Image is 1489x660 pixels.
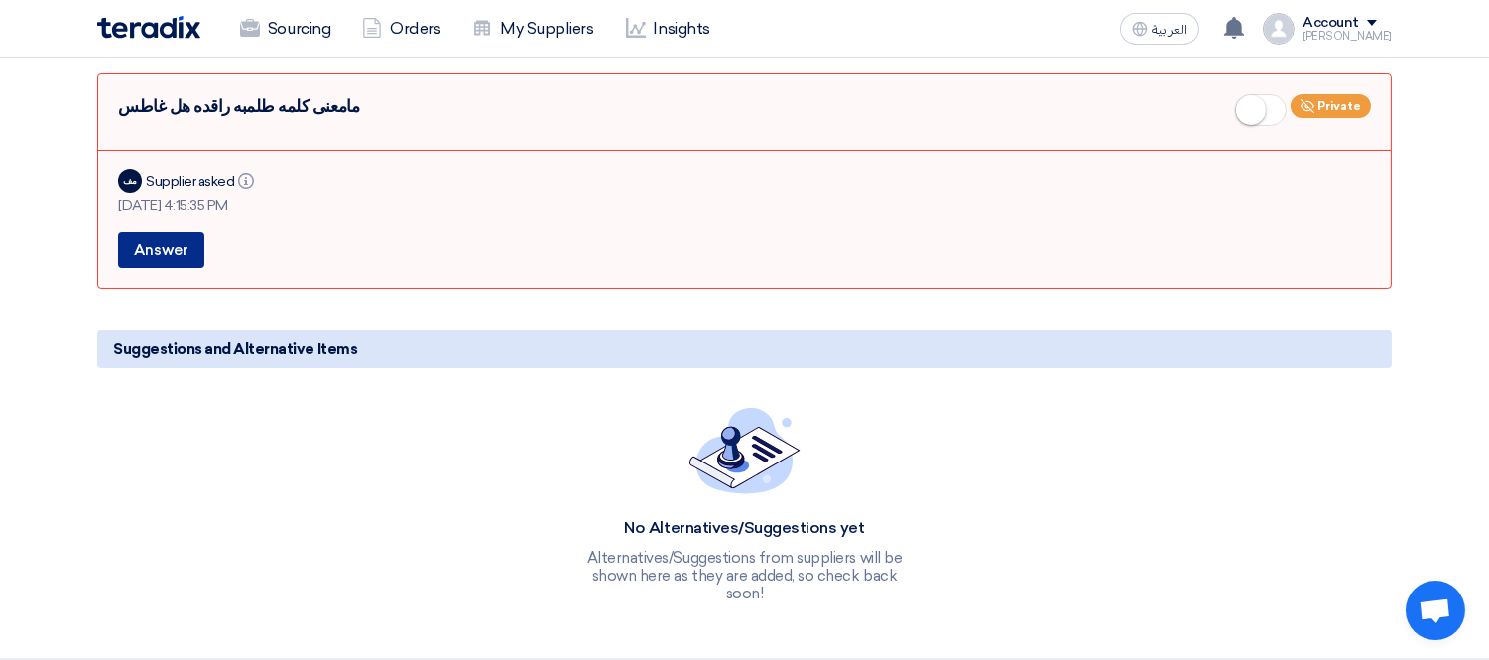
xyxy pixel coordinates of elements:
div: Open chat [1406,581,1465,640]
img: profile_test.png [1263,13,1295,45]
button: العربية [1120,13,1199,45]
div: Alternatives/Suggestions from suppliers will be shown here as they are added, so check back soon! [576,549,914,602]
button: Answer [118,232,204,268]
a: Sourcing [224,7,346,51]
span: Private [1317,99,1361,113]
img: empty_state_contract.svg [689,408,801,494]
div: [PERSON_NAME] [1303,31,1392,42]
div: مامعنى كلمه طلمبه راقده هل غاطس [118,94,1371,134]
a: Orders [346,7,456,51]
a: My Suppliers [456,7,609,51]
span: العربية [1152,23,1187,37]
div: No Alternatives/Suggestions yet [576,518,914,539]
div: مف [118,169,142,193]
img: Teradix logo [97,16,200,39]
div: [DATE] 4:15:35 PM [118,196,1371,216]
div: Account [1303,15,1359,32]
a: Insights [610,7,726,51]
div: Supplier asked [146,171,258,192]
span: Suggestions and Alternative Items [113,338,357,360]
